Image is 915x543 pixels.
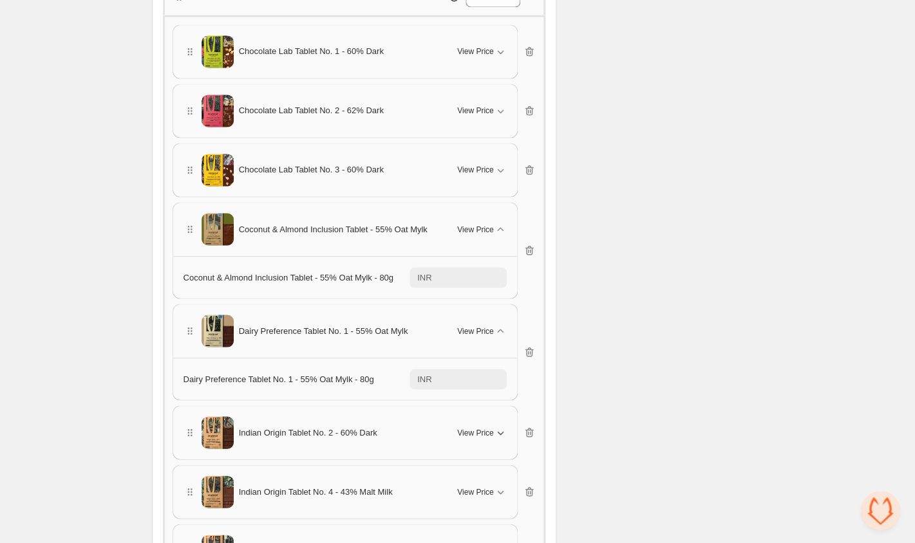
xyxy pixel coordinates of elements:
[417,271,431,284] div: INR
[861,492,900,530] div: Open chat
[202,91,234,131] img: Chocolate Lab Tablet No. 2 - 62% Dark
[202,311,234,351] img: Dairy Preference Tablet No. 1 - 55% Oat Mylk
[457,326,493,336] span: View Price
[202,412,234,452] img: Indian Origin Tablet No. 2 - 60% Dark
[202,150,234,190] img: Chocolate Lab Tablet No. 3 - 60% Dark
[239,485,393,498] span: Indian Origin Tablet No. 4 - 43% Malt Milk
[239,426,377,439] span: Indian Origin Tablet No. 2 - 60% Dark
[457,224,493,234] span: View Price
[239,324,408,337] span: Dairy Preference Tablet No. 1 - 55% Oat Mylk
[457,46,493,57] span: View Price
[184,374,374,383] span: Dairy Preference Tablet No. 1 - 55% Oat Mylk - 80g
[202,209,234,249] img: Coconut & Almond Inclusion Tablet - 55% Oat Mylk
[457,165,493,175] span: View Price
[449,422,514,443] button: View Price
[239,223,428,235] span: Coconut & Almond Inclusion Tablet - 55% Oat Mylk
[239,104,384,117] span: Chocolate Lab Tablet No. 2 - 62% Dark
[457,106,493,116] span: View Price
[202,32,234,71] img: Chocolate Lab Tablet No. 1 - 60% Dark
[239,45,384,58] span: Chocolate Lab Tablet No. 1 - 60% Dark
[449,41,514,62] button: View Price
[184,272,393,282] span: Coconut & Almond Inclusion Tablet - 55% Oat Mylk - 80g
[457,427,493,437] span: View Price
[417,373,431,385] div: INR
[239,163,384,176] span: Chocolate Lab Tablet No. 3 - 60% Dark
[457,486,493,497] span: View Price
[449,481,514,502] button: View Price
[202,472,234,511] img: Indian Origin Tablet No. 4 - 43% Malt Milk
[449,160,514,180] button: View Price
[449,320,514,341] button: View Price
[449,219,514,239] button: View Price
[449,100,514,121] button: View Price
